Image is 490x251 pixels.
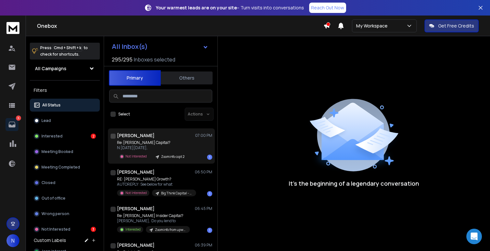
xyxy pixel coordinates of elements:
[117,182,195,187] p: AUTOREPLY: See below for what
[109,70,161,86] button: Primary
[30,114,100,127] button: Lead
[107,40,214,53] button: All Inbox(s)
[30,207,100,220] button: Wrong person
[117,213,190,218] p: Re: [PERSON_NAME] Insider Capital?
[30,145,100,158] button: Meeting Booked
[30,192,100,205] button: Out of office
[30,86,100,95] h3: Filters
[91,134,96,139] div: 2
[30,130,100,143] button: Interested2
[309,3,346,13] a: Reach Out Now
[41,118,51,123] p: Lead
[117,177,195,182] p: RE: [PERSON_NAME] Growth?
[35,65,66,72] h1: All Campaigns
[207,228,212,233] div: 1
[118,112,130,117] label: Select
[466,229,482,244] div: Open Intercom Messenger
[41,134,63,139] p: Interested
[155,227,186,232] p: Zoominfo from upwork guy maybe its a scam who knows
[161,71,213,85] button: Others
[117,242,155,248] h1: [PERSON_NAME]
[6,22,19,34] img: logo
[30,99,100,112] button: All Status
[125,191,147,195] p: Not Interested
[41,211,69,216] p: Wrong person
[30,62,100,75] button: All Campaigns
[156,5,304,11] p: – Turn visits into conversations
[91,227,96,232] div: 3
[195,206,212,211] p: 06:45 PM
[41,196,65,201] p: Out of office
[30,223,100,236] button: Not Interested3
[117,145,188,150] p: N [DATE][DATE],
[117,169,155,175] h1: [PERSON_NAME]
[438,23,474,29] p: Get Free Credits
[117,205,155,212] h1: [PERSON_NAME]
[425,19,479,32] button: Get Free Credits
[112,56,133,63] span: 295 / 295
[40,45,88,58] p: Press to check for shortcuts.
[161,191,192,196] p: Big Think Capital - LOC
[37,22,323,30] h1: Onebox
[53,44,82,51] span: Cmd + Shift + k
[156,5,237,11] strong: Your warmest leads are on your site
[41,227,70,232] p: Not Interested
[195,133,212,138] p: 07:00 PM
[42,103,61,108] p: All Status
[195,243,212,248] p: 06:39 PM
[112,43,148,50] h1: All Inbox(s)
[125,154,147,159] p: Not Interested
[41,149,73,154] p: Meeting Booked
[30,176,100,189] button: Closed
[117,132,155,139] h1: [PERSON_NAME]
[356,23,390,29] p: My Workspace
[207,155,212,160] div: 1
[6,234,19,247] button: N
[41,180,55,185] p: Closed
[117,140,188,145] p: Re: [PERSON_NAME] Capital?
[41,165,80,170] p: Meeting Completed
[30,161,100,174] button: Meeting Completed
[207,191,212,196] div: 1
[125,227,141,232] p: Interested
[6,118,18,131] a: 5
[195,169,212,175] p: 06:50 PM
[289,179,419,188] p: It’s the beginning of a legendary conversation
[117,218,190,224] p: [PERSON_NAME], Do you lend to
[16,115,21,121] p: 5
[311,5,344,11] p: Reach Out Now
[161,154,184,159] p: Zoominfo copt 2
[134,56,175,63] h3: Inboxes selected
[34,237,66,244] h3: Custom Labels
